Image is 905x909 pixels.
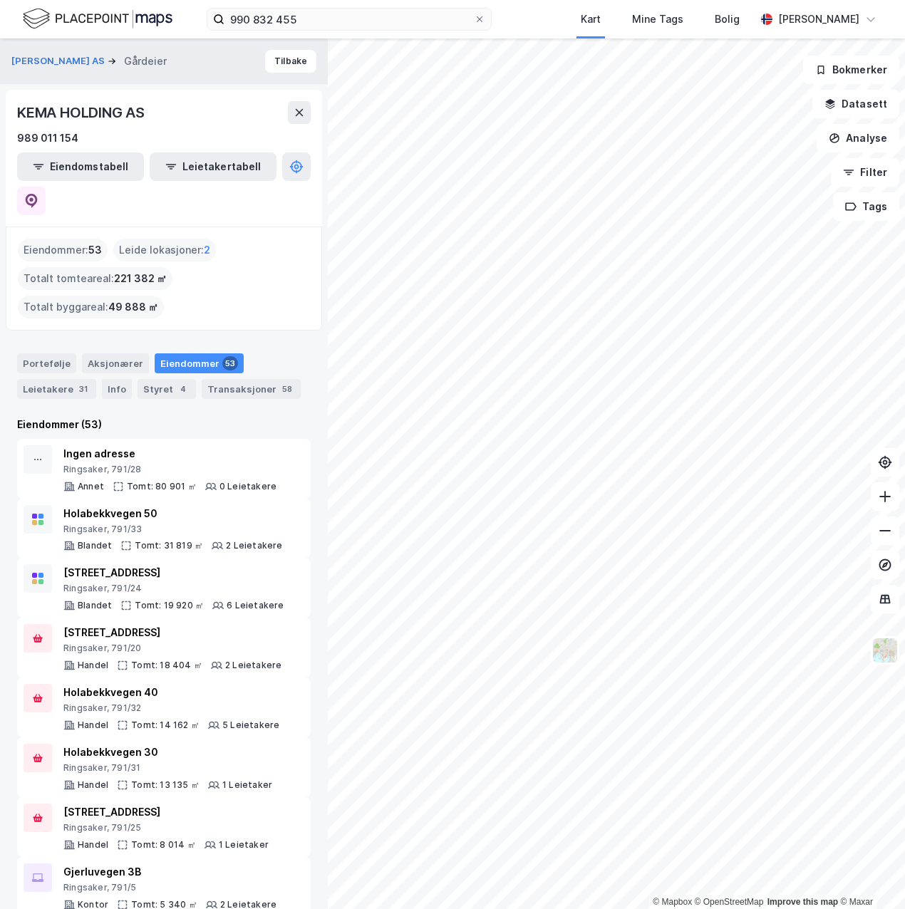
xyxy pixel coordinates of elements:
button: Filter [831,158,899,187]
span: 53 [88,241,102,259]
div: 53 [222,356,238,370]
div: Bolig [715,11,740,28]
div: Holabekkvegen 50 [63,505,283,522]
div: Eiendommer : [18,239,108,261]
div: Transaksjoner [202,379,301,399]
div: Gårdeier [124,53,167,70]
div: Holabekkvegen 30 [63,744,272,761]
div: Kart [581,11,601,28]
div: 2 Leietakere [225,660,281,671]
div: Ringsaker, 791/25 [63,822,269,833]
div: Blandet [78,540,112,551]
a: OpenStreetMap [695,897,764,907]
a: Mapbox [653,897,692,907]
div: Leide lokasjoner : [113,239,216,261]
div: Aksjonærer [82,353,149,373]
div: Tomt: 14 162 ㎡ [131,720,200,731]
div: Eiendommer (53) [17,416,311,433]
div: Ringsaker, 791/33 [63,524,283,535]
div: Tomt: 18 404 ㎡ [131,660,202,671]
div: Ingen adresse [63,445,276,462]
div: [PERSON_NAME] [778,11,859,28]
div: 1 Leietaker [219,839,269,851]
div: Tomt: 31 819 ㎡ [135,540,203,551]
div: Handel [78,720,108,731]
div: 0 Leietakere [219,481,276,492]
div: Tomt: 13 135 ㎡ [131,779,200,791]
iframe: Chat Widget [834,841,905,909]
img: logo.f888ab2527a4732fd821a326f86c7f29.svg [23,6,172,31]
div: 989 011 154 [17,130,78,147]
button: Analyse [817,124,899,152]
div: Ringsaker, 791/20 [63,643,281,654]
div: Ringsaker, 791/5 [63,882,276,893]
div: Holabekkvegen 40 [63,684,279,701]
div: Totalt tomteareal : [18,267,172,290]
div: Handel [78,660,108,671]
button: Leietakertabell [150,152,276,181]
div: Gjerluvegen 3B [63,863,276,881]
span: 221 382 ㎡ [114,270,167,287]
div: Ringsaker, 791/28 [63,464,276,475]
div: Ringsaker, 791/32 [63,702,279,714]
button: Eiendomstabell [17,152,144,181]
button: Tilbake [265,50,316,73]
div: 5 Leietakere [222,720,279,731]
input: Søk på adresse, matrikkel, gårdeiere, leietakere eller personer [224,9,474,30]
button: Bokmerker [803,56,899,84]
div: 58 [279,382,295,396]
div: Ringsaker, 791/31 [63,762,272,774]
div: [STREET_ADDRESS] [63,624,281,641]
span: 49 888 ㎡ [108,298,158,316]
div: Blandet [78,600,112,611]
div: Leietakere [17,379,96,399]
div: Mine Tags [632,11,683,28]
div: 1 Leietaker [222,779,272,791]
div: Info [102,379,132,399]
div: Handel [78,839,108,851]
div: Ringsaker, 791/24 [63,583,284,594]
div: Tomt: 19 920 ㎡ [135,600,204,611]
div: [STREET_ADDRESS] [63,564,284,581]
div: KEMA HOLDING AS [17,101,148,124]
div: Portefølje [17,353,76,373]
button: [PERSON_NAME] AS [11,54,108,68]
img: Z [872,637,899,664]
div: 31 [76,382,90,396]
span: 2 [204,241,210,259]
div: 4 [176,382,190,396]
div: Styret [138,379,196,399]
button: Tags [833,192,899,221]
button: Datasett [812,90,899,118]
div: [STREET_ADDRESS] [63,804,269,821]
a: Improve this map [767,897,838,907]
div: Eiendommer [155,353,244,373]
div: Handel [78,779,108,791]
div: 2 Leietakere [226,540,282,551]
div: Annet [78,481,104,492]
div: 6 Leietakere [227,600,284,611]
div: Tomt: 80 901 ㎡ [127,481,197,492]
div: Tomt: 8 014 ㎡ [131,839,196,851]
div: Totalt byggareal : [18,296,164,318]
